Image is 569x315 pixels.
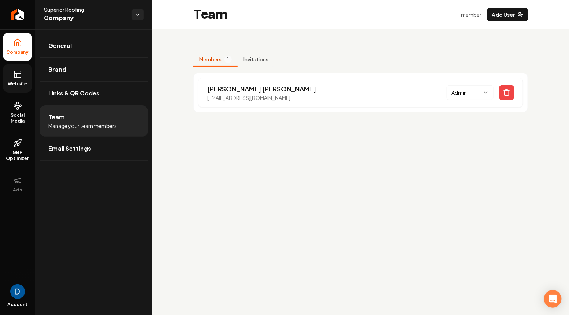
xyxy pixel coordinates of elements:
span: Links & QR Codes [48,89,100,98]
span: Team [48,113,65,121]
span: Email Settings [48,144,91,153]
button: Ads [3,170,32,199]
span: 1 [224,56,232,63]
button: Add User [487,8,528,21]
a: Website [3,64,32,93]
span: Company [4,49,32,55]
span: Website [5,81,30,87]
p: [PERSON_NAME] [PERSON_NAME] [207,84,316,94]
a: Links & QR Codes [40,82,148,105]
span: Company [44,13,126,23]
a: Email Settings [40,137,148,160]
a: Brand [40,58,148,81]
p: [EMAIL_ADDRESS][DOMAIN_NAME] [207,94,316,101]
button: Members [193,53,238,67]
img: David Rice [10,284,25,299]
h2: Team [193,7,228,22]
img: Rebolt Logo [11,9,25,20]
div: Open Intercom Messenger [544,290,562,308]
a: Social Media [3,95,32,130]
span: GBP Optimizer [3,150,32,161]
button: Invitations [238,53,274,67]
span: Brand [48,65,66,74]
span: Superior Roofing [44,6,126,13]
span: Ads [10,187,25,193]
span: General [48,41,72,50]
p: 1 member [459,11,481,18]
span: Social Media [3,112,32,124]
a: GBP Optimizer [3,133,32,167]
span: Manage your team members. [48,122,118,130]
a: General [40,34,148,57]
span: Account [8,302,28,308]
button: Open user button [10,284,25,299]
